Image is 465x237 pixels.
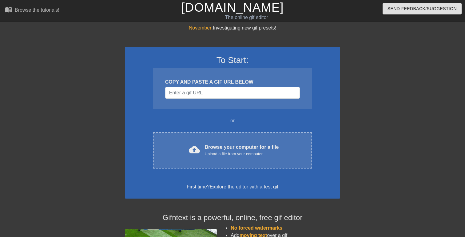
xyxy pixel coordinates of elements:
span: No forced watermarks [231,225,282,231]
div: The online gif editor [158,14,335,21]
span: Send Feedback/Suggestion [387,5,457,13]
h4: Gifntext is a powerful, online, free gif editor [125,213,340,222]
h3: To Start: [133,55,332,65]
input: Username [165,87,300,99]
div: COPY AND PASTE A GIF URL BELOW [165,78,300,86]
span: menu_book [5,6,12,13]
button: Send Feedback/Suggestion [383,3,462,14]
a: [DOMAIN_NAME] [181,1,284,14]
a: Explore the editor with a test gif [210,184,278,189]
div: Investigating new gif presets! [125,24,340,32]
a: Browse the tutorials! [5,6,59,15]
span: November: [189,25,213,30]
div: First time? [133,183,332,191]
span: cloud_upload [189,144,200,155]
div: Browse the tutorials! [15,7,59,13]
div: Upload a file from your computer [205,151,279,157]
div: Browse your computer for a file [205,144,279,157]
div: or [141,117,324,124]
